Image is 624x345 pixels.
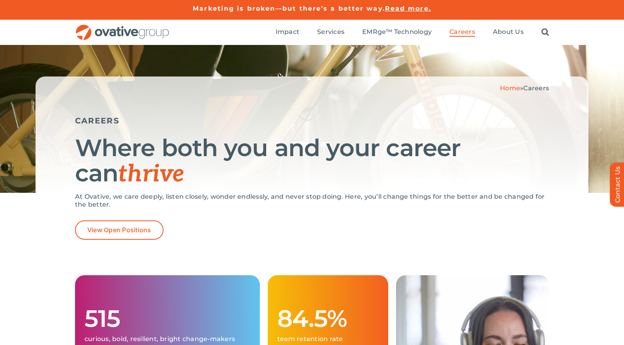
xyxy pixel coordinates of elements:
[500,84,549,92] span: »
[317,28,344,37] a: Services
[118,160,184,188] span: thrive
[276,28,299,37] a: Impact
[362,28,432,36] span: EMRge™ Technology
[362,28,432,37] a: EMRge™ Technology
[276,28,299,36] span: Impact
[75,135,549,187] h1: Where both you and your career can
[449,28,475,36] span: Careers
[493,28,524,37] a: About Us
[87,226,151,234] span: View Open Positions
[277,335,379,343] p: team retention rate
[277,306,379,331] h1: 84.5%
[276,20,549,45] nav: Menu
[523,84,549,92] span: Careers
[75,220,164,240] a: View Open Positions
[493,28,524,36] span: About Us
[317,28,344,36] span: Services
[85,335,250,343] p: curious, bold, resilient, bright change-makers
[75,24,170,31] a: OG_Full_horizontal_RGB
[75,116,549,125] h5: CAREERS
[193,5,385,12] a: Marketing is broken—but there’s a better way.
[85,306,250,331] h1: 515
[541,28,549,37] a: Search
[385,5,431,12] a: Read more.
[500,84,520,92] a: Home
[75,193,549,209] p: At Ovative, we care deeply, listen closely, wonder endlessly, and never stop doing. Here, you’ll ...
[449,28,475,37] a: Careers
